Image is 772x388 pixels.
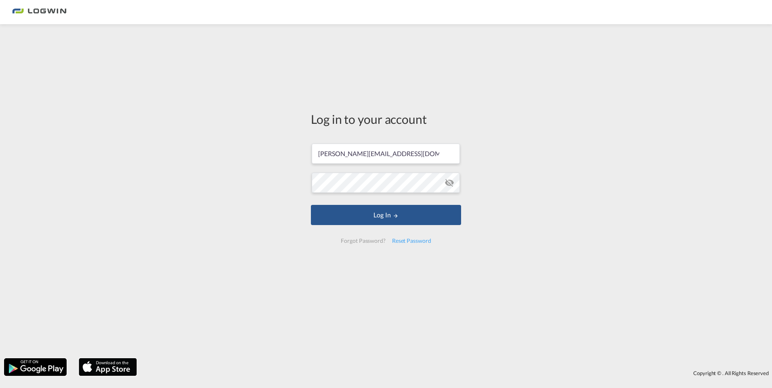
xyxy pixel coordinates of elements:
[141,366,772,380] div: Copyright © . All Rights Reserved
[78,357,138,377] img: apple.png
[12,3,67,21] img: bc73a0e0d8c111efacd525e4c8ad7d32.png
[445,178,454,188] md-icon: icon-eye-off
[389,234,434,248] div: Reset Password
[338,234,388,248] div: Forgot Password?
[311,111,461,127] div: Log in to your account
[311,205,461,225] button: LOGIN
[312,144,460,164] input: Enter email/phone number
[3,357,67,377] img: google.png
